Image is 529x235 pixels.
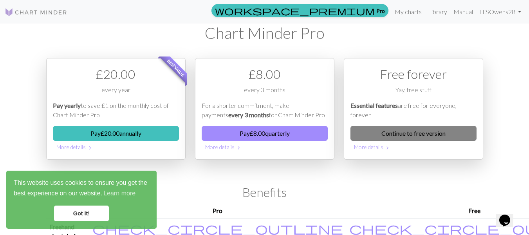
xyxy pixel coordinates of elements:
a: Pro [211,4,388,17]
div: every year [53,85,179,101]
a: dismiss cookie message [54,206,109,221]
div: £ 20.00 [53,65,179,84]
span: workspace_premium [215,5,375,16]
th: Pro [89,203,346,219]
span: This website uses cookies to ensure you get the best experience on our website. [14,178,149,199]
button: More details [350,141,477,153]
div: Payment option 1 [46,58,186,160]
em: Pay yearly [53,102,81,109]
em: Essential features [350,102,398,109]
span: chevron_right [87,144,93,152]
span: chevron_right [385,144,391,152]
h1: Chart Minder Pro [46,24,483,42]
div: Yay, free stuff [350,85,477,101]
a: Continue to free version [350,126,477,141]
a: HiSOwens28 [476,4,524,20]
a: learn more about cookies [102,188,137,199]
img: Logo [5,7,67,17]
h2: Benefits [46,185,483,200]
span: chevron_right [236,144,242,152]
div: every 3 months [202,85,328,101]
div: £ 8.00 [202,65,328,84]
a: My charts [392,4,425,20]
em: every 3 months [228,111,269,118]
a: Library [425,4,450,20]
p: are free for everyone, forever [350,101,477,120]
div: Free option [344,58,483,160]
button: Pay£8.00quarterly [202,126,328,141]
div: Payment option 2 [195,58,334,160]
button: More details [53,141,179,153]
div: Free forever [350,65,477,84]
a: Manual [450,4,476,20]
button: More details [202,141,328,153]
button: Pay£20.00annually [53,126,179,141]
span: Best value [159,51,192,85]
iframe: chat widget [496,204,521,227]
i: Included [92,222,343,235]
div: cookieconsent [6,171,157,229]
p: For a shorter commitment, make payments for Chart Minder Pro [202,101,328,120]
p: to save £1 on the monthly cost of Chart Minder Pro [53,101,179,120]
